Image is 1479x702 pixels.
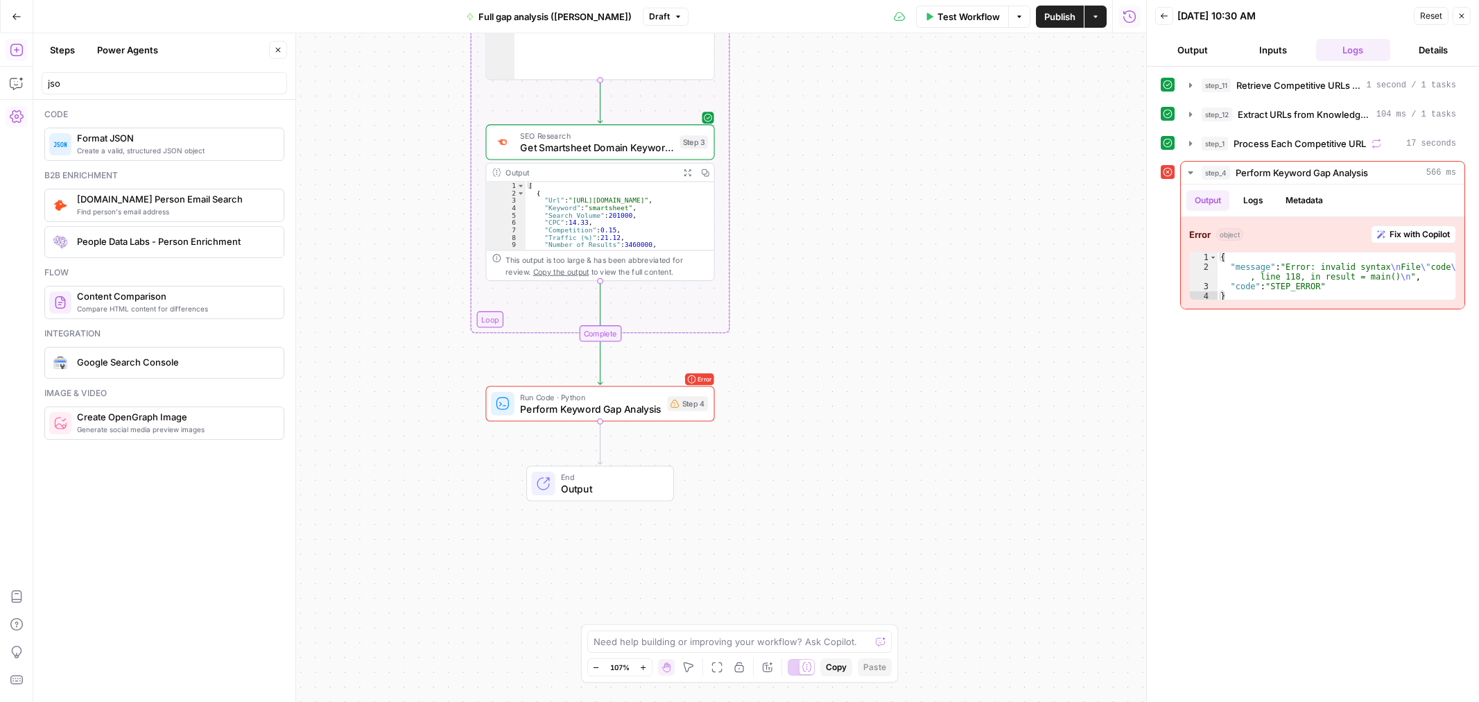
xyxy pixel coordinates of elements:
[486,226,525,234] div: 7
[89,39,166,61] button: Power Agents
[77,289,273,303] span: Content Comparison
[77,410,273,424] span: Create OpenGraph Image
[486,241,525,249] div: 9
[1189,228,1211,241] strong: Error
[680,135,708,148] div: Step 3
[1202,137,1228,151] span: step_1
[485,124,714,281] div: SEO ResearchGet Smartsheet Domain KeywordsStep 3Output[ { "Url":"[URL][DOMAIN_NAME]", "Keyword":"...
[77,303,273,314] span: Compare HTML content for differences
[1390,228,1450,241] span: Fix with Copilot
[478,10,632,24] span: Full gap analysis ([PERSON_NAME])
[561,481,661,496] span: Output
[520,130,674,142] span: SEO Research
[1190,252,1218,262] div: 1
[1190,291,1218,301] div: 4
[1181,103,1464,126] button: 104 ms / 1 tasks
[486,234,525,241] div: 8
[458,6,640,28] button: Full gap analysis ([PERSON_NAME])
[1186,190,1229,211] button: Output
[1420,10,1442,22] span: Reset
[1209,252,1217,262] span: Toggle code folding, rows 1 through 4
[1181,185,1464,309] div: 566 ms
[1044,10,1075,24] span: Publish
[1236,166,1368,180] span: Perform Keyword Gap Analysis
[44,327,284,340] div: Integration
[1366,79,1456,92] span: 1 second / 1 tasks
[505,166,674,178] div: Output
[1414,7,1448,25] button: Reset
[77,355,273,369] span: Google Search Console
[1406,137,1456,150] span: 17 seconds
[505,254,708,277] div: This output is too large & has been abbreviated for review. to view the full content.
[495,136,510,148] img: p4kt2d9mz0di8532fmfgvfq6uqa0
[1235,190,1272,211] button: Logs
[517,182,525,189] span: Toggle code folding, rows 1 through 2741
[698,370,711,388] span: Error
[561,471,661,483] span: End
[486,189,525,197] div: 2
[1234,137,1366,151] span: Process Each Competitive URL
[1396,39,1471,61] button: Details
[1236,39,1311,61] button: Inputs
[1181,74,1464,96] button: 1 second / 1 tasks
[1155,39,1230,61] button: Output
[44,108,284,121] div: Code
[44,266,284,279] div: Flow
[486,212,525,219] div: 5
[598,80,602,123] g: Edge from step_2 to step_3
[520,140,674,155] span: Get Smartsheet Domain Keywords
[1376,108,1456,121] span: 104 ms / 1 tasks
[667,396,708,411] div: Step 4
[1316,39,1391,61] button: Logs
[1190,262,1218,282] div: 2
[1277,190,1331,211] button: Metadata
[486,219,525,227] div: 6
[643,8,689,26] button: Draft
[858,658,892,676] button: Paste
[937,10,1000,24] span: Test Workflow
[77,131,273,145] span: Format JSON
[77,206,273,217] span: Find person's email address
[1236,78,1360,92] span: Retrieve Competitive URLs from Knowledge Base
[1216,228,1243,241] span: object
[1181,132,1464,155] button: 17 seconds
[42,39,83,61] button: Steps
[1202,108,1232,121] span: step_12
[1181,162,1464,184] button: 566 ms
[520,402,661,416] span: Perform Keyword Gap Analysis
[1371,225,1456,243] button: Fix with Copilot
[533,267,589,276] span: Copy the output
[1036,6,1084,28] button: Publish
[53,198,67,212] img: pda2t1ka3kbvydj0uf1ytxpc9563
[53,235,67,249] img: rmubdrbnbg1gnbpnjb4bpmji9sfb
[44,387,284,400] div: Image & video
[77,192,273,206] span: [DOMAIN_NAME] Person Email Search
[53,357,67,369] img: google-search-console.svg
[53,296,67,309] img: vrinnnclop0vshvmafd7ip1g7ohf
[598,342,602,385] g: Edge from step_1-iteration-end to step_4
[820,658,852,676] button: Copy
[486,204,525,212] div: 4
[1190,282,1218,291] div: 3
[863,661,886,674] span: Paste
[77,145,273,156] span: Create a valid, structured JSON object
[1238,108,1371,121] span: Extract URLs from Knowledge Base Data
[1202,166,1230,180] span: step_4
[53,416,67,430] img: pyizt6wx4h99f5rkgufsmugliyey
[77,234,273,248] span: People Data Labs - Person Enrichment
[579,325,621,341] div: Complete
[517,189,525,197] span: Toggle code folding, rows 2 through 12
[520,391,661,403] span: Run Code · Python
[486,182,525,189] div: 1
[486,248,525,256] div: 10
[77,424,273,435] span: Generate social media preview images
[485,386,714,421] div: ErrorRun Code · PythonPerform Keyword Gap AnalysisStep 4
[48,76,281,90] input: Search steps
[1202,78,1231,92] span: step_11
[1426,166,1456,179] span: 566 ms
[649,10,670,23] span: Draft
[826,661,847,674] span: Copy
[44,169,284,182] div: B2b enrichment
[610,662,630,673] span: 107%
[485,465,714,501] div: EndOutput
